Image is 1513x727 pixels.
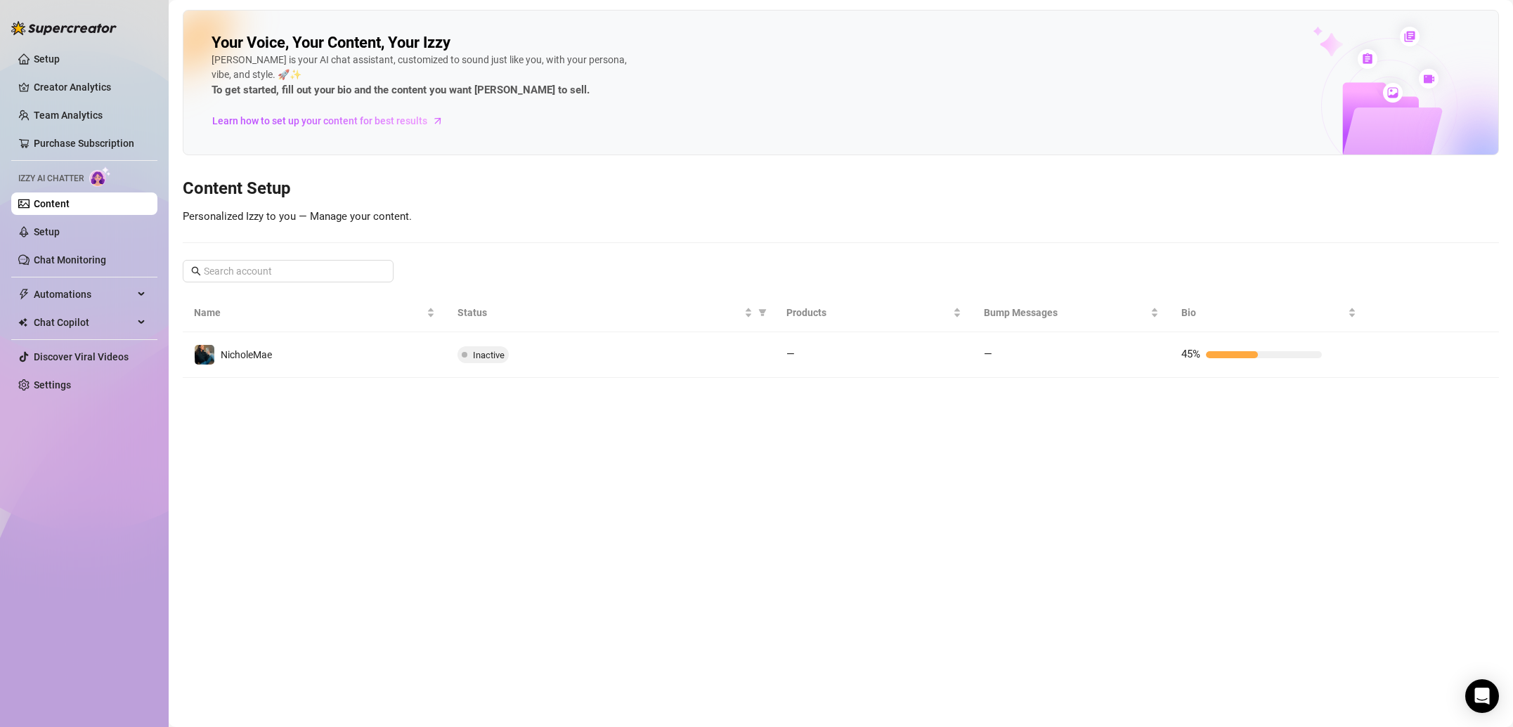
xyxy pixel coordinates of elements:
[984,305,1148,320] span: Bump Messages
[786,305,950,320] span: Products
[34,254,106,266] a: Chat Monitoring
[183,294,446,332] th: Name
[1379,343,1401,366] button: right
[34,351,129,362] a: Discover Viral Videos
[34,53,60,65] a: Setup
[212,110,454,132] a: Learn how to set up your content for best results
[786,348,795,360] span: —
[431,114,445,128] span: arrow-right
[221,349,272,360] span: NicholeMae
[984,348,992,360] span: —
[183,178,1499,200] h3: Content Setup
[457,305,741,320] span: Status
[973,294,1170,332] th: Bump Messages
[194,305,424,320] span: Name
[212,113,427,129] span: Learn how to set up your content for best results
[212,84,590,96] strong: To get started, fill out your bio and the content you want [PERSON_NAME] to sell.
[473,350,505,360] span: Inactive
[18,289,30,300] span: thunderbolt
[11,21,117,35] img: logo-BBDzfeDw.svg
[212,33,450,53] h2: Your Voice, Your Content, Your Izzy
[34,311,134,334] span: Chat Copilot
[34,283,134,306] span: Automations
[34,76,146,98] a: Creator Analytics
[212,53,633,99] div: [PERSON_NAME] is your AI chat assistant, customized to sound just like you, with your persona, vi...
[775,294,973,332] th: Products
[204,263,374,279] input: Search account
[1385,350,1395,360] span: right
[446,294,775,332] th: Status
[1280,11,1498,155] img: ai-chatter-content-library-cLFOSyPT.png
[34,379,71,391] a: Settings
[1181,305,1345,320] span: Bio
[18,317,27,327] img: Chat Copilot
[755,302,770,323] span: filter
[191,266,201,276] span: search
[1465,679,1499,713] div: Open Intercom Messenger
[18,172,84,185] span: Izzy AI Chatter
[195,345,214,365] img: NicholeMae
[34,138,134,149] a: Purchase Subscription
[34,226,60,237] a: Setup
[183,210,412,223] span: Personalized Izzy to you — Manage your content.
[1170,294,1368,332] th: Bio
[34,110,103,121] a: Team Analytics
[89,166,111,187] img: AI Chatter
[1181,348,1200,360] span: 45%
[758,308,767,317] span: filter
[34,198,70,209] a: Content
